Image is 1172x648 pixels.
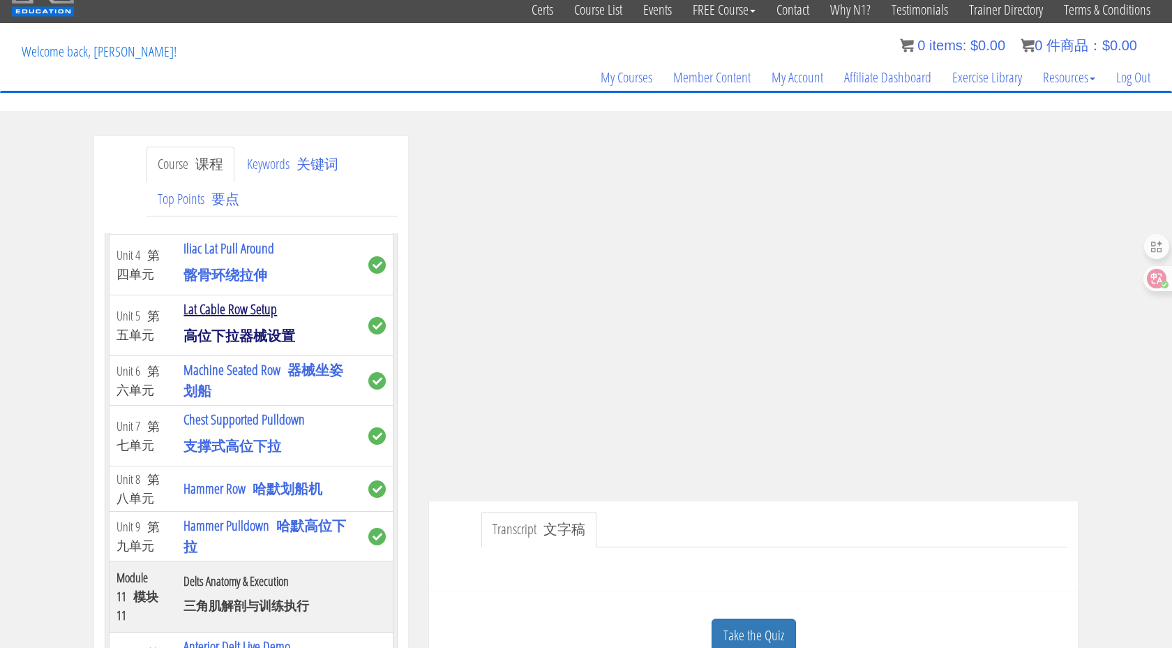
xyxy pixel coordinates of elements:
th: Module 11 [110,561,177,632]
font: 髂骨环绕拉伸 [183,265,267,284]
p: Welcome back, [PERSON_NAME]! [11,24,187,80]
font: 三角肌解剖与训练执行 [183,597,309,614]
font: 第七单元 [117,418,160,453]
font: 第四单元 [117,246,160,282]
font: 哈默高位下拉 [183,516,346,556]
a: My Courses [590,44,663,111]
a: Lat Cable Row Setup高位下拉器械设置 [183,300,295,345]
td: Unit 7 [110,405,177,466]
font: 第八单元 [117,471,160,506]
th: Delts Anatomy & Execution [176,561,361,632]
a: 0 items: $0.00 0 件商品：$0.00 [900,38,1137,53]
font: 文字稿 [543,520,585,538]
td: Unit 5 [110,295,177,355]
span: complete [368,317,386,334]
td: Unit 4 [110,234,177,295]
a: My Account [761,44,834,111]
span: complete [368,480,386,498]
a: Iliac Lat Pull Around髂骨环绕拉伸 [183,239,274,284]
bdi: 0.00 [970,38,1005,53]
font: 0 件商品：$0.00 [1017,38,1137,53]
font: 器械坐姿划船 [183,360,343,400]
a: Chest Supported Pulldown支撑式高位下拉 [183,410,305,455]
a: Transcript 文字稿 [481,512,596,547]
span: complete [368,427,386,445]
font: 关键词 [296,154,338,173]
a: Hammer Pulldown 哈默高位下拉 [183,516,346,556]
font: 高位下拉器械设置 [183,326,295,345]
img: icon11.png [900,38,914,52]
a: Affiliate Dashboard [834,44,942,111]
a: Keywords 关键词 [236,147,350,182]
span: complete [368,256,386,274]
a: Log Out [1106,44,1161,111]
a: Member Content [663,44,761,111]
a: Resources [1032,44,1106,111]
span: items: [929,38,966,53]
td: Unit 9 [110,511,177,561]
font: 课程 [195,154,223,173]
a: Hammer Row 哈默划船机 [183,479,322,498]
font: 哈默划船机 [253,479,322,498]
span: complete [368,528,386,545]
a: Machine Seated Row 器械坐姿划船 [183,360,343,400]
font: 第五单元 [117,307,160,343]
td: Unit 6 [110,355,177,405]
a: Exercise Library [942,44,1032,111]
font: 第九单元 [117,518,160,554]
span: $ [970,38,978,53]
font: 模块 11 [117,588,158,624]
td: Unit 8 [110,466,177,511]
span: 0 [917,38,925,53]
font: 要点 [211,189,239,208]
font: 第六单元 [117,362,160,398]
a: Top Points 要点 [146,182,250,217]
font: 支撑式高位下拉 [183,436,281,455]
span: complete [368,372,386,390]
a: Course 课程 [146,147,234,182]
img: icon11.png [1021,38,1035,52]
